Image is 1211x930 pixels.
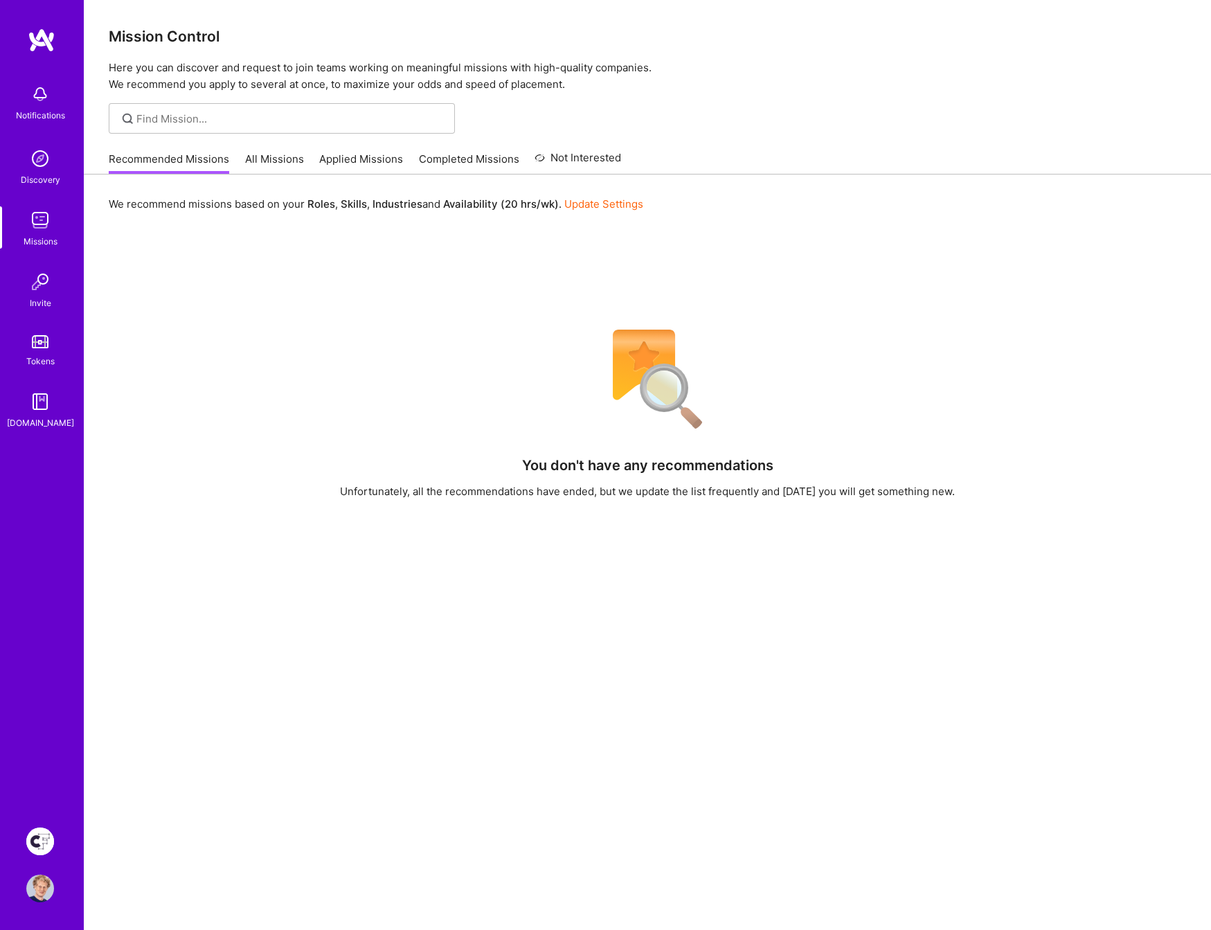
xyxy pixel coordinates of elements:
[28,28,55,53] img: logo
[564,197,643,211] a: Update Settings
[109,197,643,211] p: We recommend missions based on your , , and .
[26,145,54,172] img: discovery
[26,206,54,234] img: teamwork
[589,321,706,438] img: No Results
[307,197,335,211] b: Roles
[443,197,559,211] b: Availability (20 hrs/wk)
[26,828,54,855] img: Creative Fabrica Project Team
[16,108,65,123] div: Notifications
[26,80,54,108] img: bell
[341,197,367,211] b: Skills
[26,388,54,415] img: guide book
[109,28,1186,45] h3: Mission Control
[24,234,57,249] div: Missions
[535,150,621,175] a: Not Interested
[26,354,55,368] div: Tokens
[7,415,74,430] div: [DOMAIN_NAME]
[109,152,229,175] a: Recommended Missions
[136,111,445,126] input: Find Mission...
[245,152,304,175] a: All Missions
[419,152,519,175] a: Completed Missions
[109,60,1186,93] p: Here you can discover and request to join teams working on meaningful missions with high-quality ...
[319,152,403,175] a: Applied Missions
[21,172,60,187] div: Discovery
[32,335,48,348] img: tokens
[522,457,773,474] h4: You don't have any recommendations
[26,875,54,902] img: User Avatar
[30,296,51,310] div: Invite
[23,875,57,902] a: User Avatar
[23,828,57,855] a: Creative Fabrica Project Team
[120,111,136,127] i: icon SearchGrey
[26,268,54,296] img: Invite
[340,484,955,499] div: Unfortunately, all the recommendations have ended, but we update the list frequently and [DATE] y...
[373,197,422,211] b: Industries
